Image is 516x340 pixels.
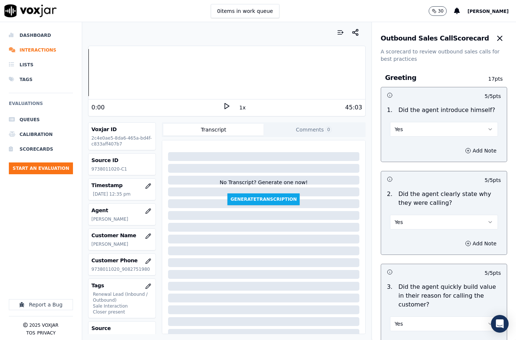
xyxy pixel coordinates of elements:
[91,126,153,133] h3: Voxjar ID
[9,112,73,127] a: Queues
[467,9,509,14] span: [PERSON_NAME]
[91,282,153,289] h3: Tags
[9,127,73,142] a: Calibration
[238,102,247,113] button: 1x
[485,269,501,277] p: 5 / 5 pts
[485,92,501,100] p: 5 / 5 pts
[91,216,153,222] p: [PERSON_NAME]
[211,4,279,18] button: 0items in work queue
[461,238,501,249] button: Add Note
[381,35,489,42] h3: Outbound Sales Call Scorecard
[384,283,395,309] p: 3 .
[93,291,153,303] p: Renewal Lead (Inbound / Outbound)
[91,103,105,112] div: 0:00
[485,176,501,184] p: 5 / 5 pts
[91,325,153,332] h3: Source
[4,4,57,17] img: voxjar logo
[220,179,308,193] div: No Transcript? Generate one now!
[461,146,501,156] button: Add Note
[91,232,153,239] h3: Customer Name
[491,315,509,333] div: Open Intercom Messenger
[9,142,73,157] a: Scorecards
[395,126,403,133] span: Yes
[91,135,153,147] p: 2c4e0ae5-8da6-465a-bd4f-c833aff407b7
[93,191,153,197] p: [DATE] 12:35 pm
[91,166,153,172] p: 9738011020-C1
[384,190,395,207] p: 2 .
[438,8,443,14] p: 30
[227,193,300,205] button: GenerateTranscription
[26,330,35,336] button: TOS
[91,241,153,247] p: [PERSON_NAME]
[325,126,332,133] span: 0
[93,309,153,315] p: Closer present
[9,162,73,174] button: Start an Evaluation
[37,330,56,336] button: Privacy
[9,299,73,310] button: Report a Bug
[381,48,507,63] p: A scorecard to review outbound sales calls for best practices
[398,283,501,309] p: Did the agent quickly build value in their reason for calling the customer?
[91,182,153,189] h3: Timestamp
[91,207,153,214] h3: Agent
[483,75,503,83] p: 17 pts
[9,28,73,43] a: Dashboard
[385,73,483,83] h3: Greeting
[91,157,153,164] h3: Source ID
[264,124,364,136] button: Comments
[345,103,362,112] div: 45:03
[395,218,403,226] span: Yes
[91,266,153,272] p: 9738011020_9082751980
[93,303,153,309] p: Sale Interaction
[91,257,153,264] h3: Customer Phone
[9,57,73,72] a: Lists
[395,320,403,327] span: Yes
[9,72,73,87] a: Tags
[398,106,495,115] p: Did the agent introduce himself?
[467,7,516,15] button: [PERSON_NAME]
[9,43,73,57] a: Interactions
[9,99,73,112] h6: Evaluations
[29,322,58,328] p: 2025 Voxjar
[429,6,454,16] button: 30
[429,6,447,16] button: 30
[163,124,264,136] button: Transcript
[398,190,501,207] p: Did the agent clearly state why they were calling?
[384,106,395,115] p: 1 .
